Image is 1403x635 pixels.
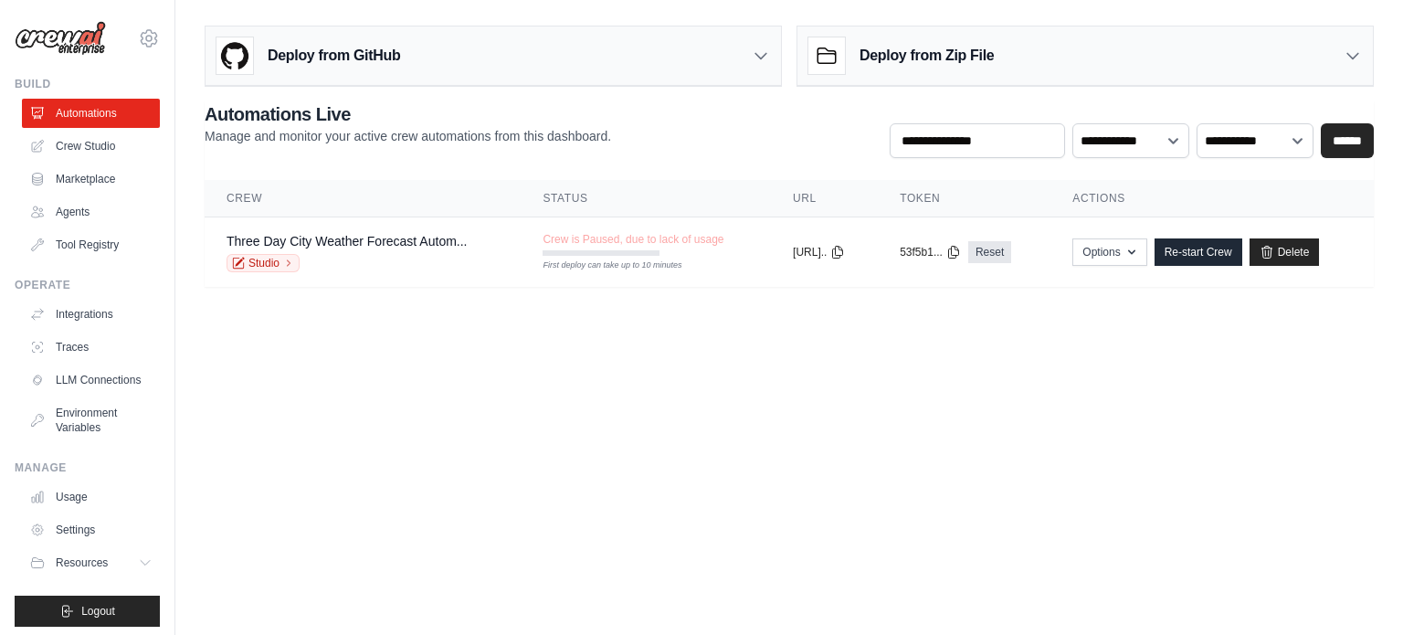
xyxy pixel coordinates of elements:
[1155,238,1242,266] a: Re-start Crew
[15,460,160,475] div: Manage
[1072,238,1146,266] button: Options
[56,556,108,570] span: Resources
[521,180,771,217] th: Status
[1050,180,1374,217] th: Actions
[860,45,994,67] h3: Deploy from Zip File
[15,21,106,56] img: Logo
[22,398,160,442] a: Environment Variables
[205,127,611,145] p: Manage and monitor your active crew automations from this dashboard.
[771,180,878,217] th: URL
[205,180,521,217] th: Crew
[878,180,1050,217] th: Token
[22,164,160,194] a: Marketplace
[22,482,160,512] a: Usage
[216,37,253,74] img: GitHub Logo
[22,515,160,545] a: Settings
[81,604,115,619] span: Logout
[900,245,961,259] button: 53f5b1...
[15,77,160,91] div: Build
[22,230,160,259] a: Tool Registry
[227,254,300,272] a: Studio
[968,241,1011,263] a: Reset
[227,234,468,249] a: Three Day City Weather Forecast Autom...
[22,365,160,395] a: LLM Connections
[205,101,611,127] h2: Automations Live
[22,132,160,161] a: Crew Studio
[15,278,160,292] div: Operate
[22,548,160,577] button: Resources
[268,45,400,67] h3: Deploy from GitHub
[22,197,160,227] a: Agents
[22,300,160,329] a: Integrations
[1250,238,1320,266] a: Delete
[543,259,659,272] div: First deploy can take up to 10 minutes
[22,99,160,128] a: Automations
[15,596,160,627] button: Logout
[543,232,723,247] span: Crew is Paused, due to lack of usage
[22,333,160,362] a: Traces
